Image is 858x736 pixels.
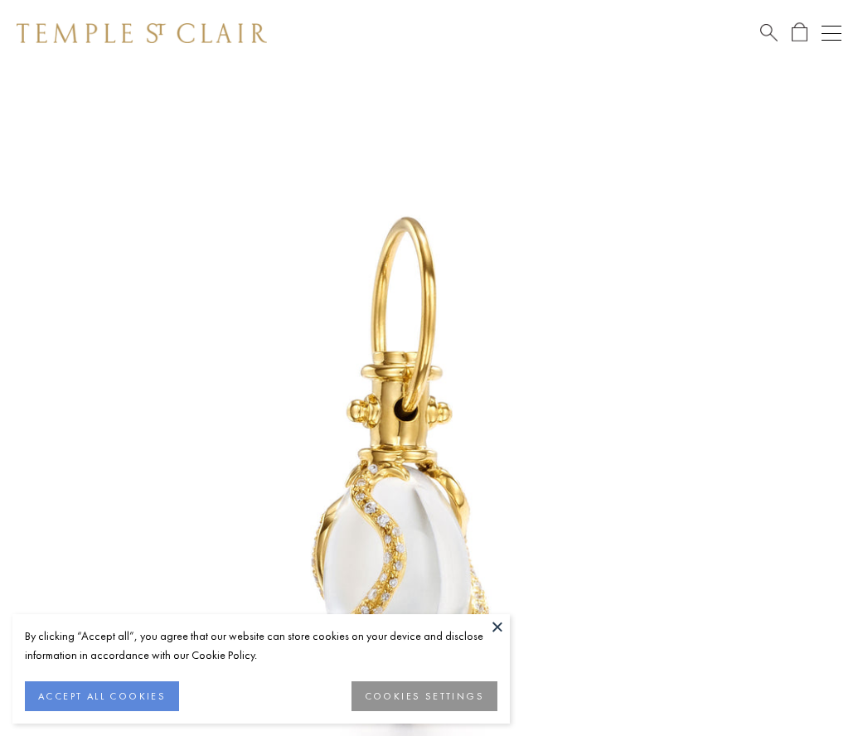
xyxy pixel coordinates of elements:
[822,23,841,43] button: Open navigation
[17,23,267,43] img: Temple St. Clair
[351,681,497,711] button: COOKIES SETTINGS
[25,627,497,665] div: By clicking “Accept all”, you agree that our website can store cookies on your device and disclos...
[792,22,807,43] a: Open Shopping Bag
[760,22,778,43] a: Search
[25,681,179,711] button: ACCEPT ALL COOKIES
